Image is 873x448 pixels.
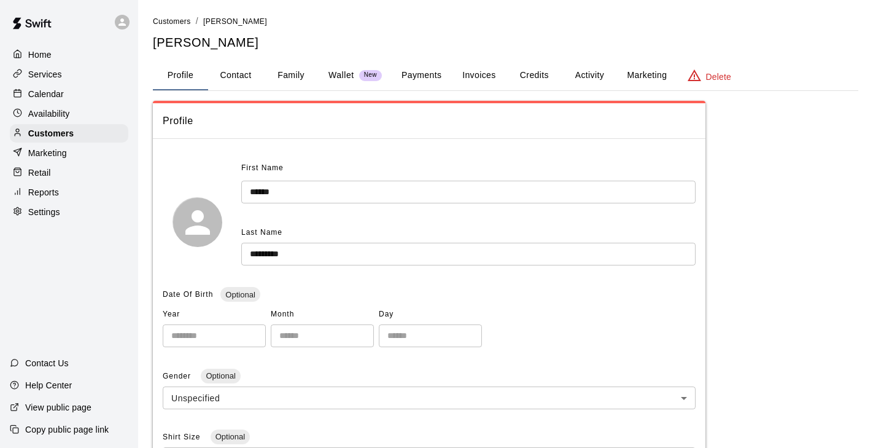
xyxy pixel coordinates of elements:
[25,401,91,414] p: View public page
[10,163,128,182] a: Retail
[241,228,282,237] span: Last Name
[25,357,69,369] p: Contact Us
[28,68,62,81] p: Services
[28,88,64,100] p: Calendar
[163,113,696,129] span: Profile
[163,433,203,441] span: Shirt Size
[153,15,858,28] nav: breadcrumb
[451,61,506,90] button: Invoices
[241,159,284,178] span: First Name
[506,61,562,90] button: Credits
[28,206,60,218] p: Settings
[28,147,67,159] p: Marketing
[28,186,59,198] p: Reports
[153,17,191,26] span: Customers
[392,61,451,90] button: Payments
[25,423,109,436] p: Copy public page link
[10,144,128,162] a: Marketing
[163,387,696,409] div: Unspecified
[10,183,128,202] a: Reports
[10,85,128,103] a: Calendar
[10,45,128,64] a: Home
[617,61,677,90] button: Marketing
[28,167,51,179] p: Retail
[153,16,191,26] a: Customers
[28,49,52,61] p: Home
[562,61,617,90] button: Activity
[271,305,374,324] span: Month
[163,305,266,324] span: Year
[328,69,354,82] p: Wallet
[28,108,70,120] p: Availability
[196,15,198,28] li: /
[379,305,482,324] span: Day
[208,61,263,90] button: Contact
[203,17,267,26] span: [PERSON_NAME]
[10,65,128,84] a: Services
[163,372,193,380] span: Gender
[201,371,240,380] span: Optional
[263,61,319,90] button: Family
[10,104,128,123] a: Availability
[153,34,858,51] h5: [PERSON_NAME]
[211,432,250,441] span: Optional
[28,127,74,140] p: Customers
[25,379,72,391] p: Help Center
[153,61,858,90] div: basic tabs example
[163,290,213,299] span: Date Of Birth
[153,61,208,90] button: Profile
[220,290,260,299] span: Optional
[706,71,731,83] p: Delete
[359,71,382,79] span: New
[10,203,128,221] a: Settings
[10,124,128,143] a: Customers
